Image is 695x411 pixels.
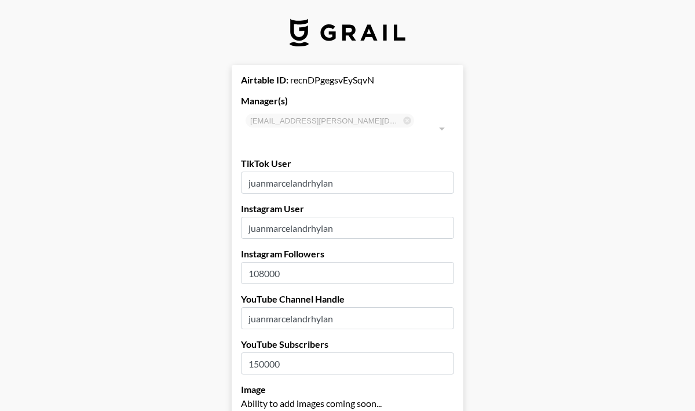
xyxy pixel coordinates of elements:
strong: Airtable ID: [241,74,288,85]
label: YouTube Subscribers [241,339,454,350]
label: Instagram User [241,203,454,214]
label: Manager(s) [241,95,454,107]
label: TikTok User [241,158,454,169]
label: Image [241,384,454,395]
img: Grail Talent Logo [290,19,405,46]
label: YouTube Channel Handle [241,293,454,305]
div: recnDPgegsvEySqvN [241,74,454,86]
span: Ability to add images coming soon... [241,398,382,409]
label: Instagram Followers [241,248,454,260]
